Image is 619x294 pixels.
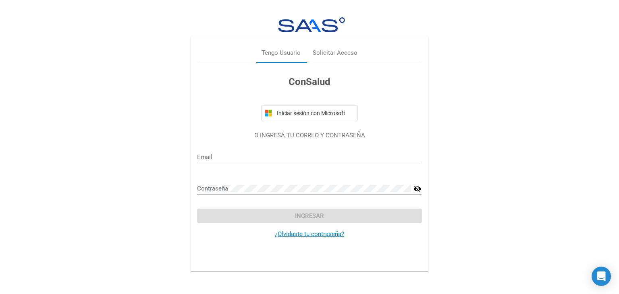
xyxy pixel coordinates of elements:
[313,49,357,58] div: Solicitar Acceso
[197,75,422,89] h3: ConSalud
[295,212,324,219] span: Ingresar
[197,209,422,223] button: Ingresar
[592,267,611,286] div: Open Intercom Messenger
[413,184,422,194] mat-icon: visibility_off
[197,131,422,140] p: O INGRESÁ TU CORREO Y CONTRASEÑA
[262,49,301,58] div: Tengo Usuario
[275,110,354,116] span: Iniciar sesión con Microsoft
[261,105,358,121] button: Iniciar sesión con Microsoft
[275,230,344,238] a: ¿Olvidaste tu contraseña?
